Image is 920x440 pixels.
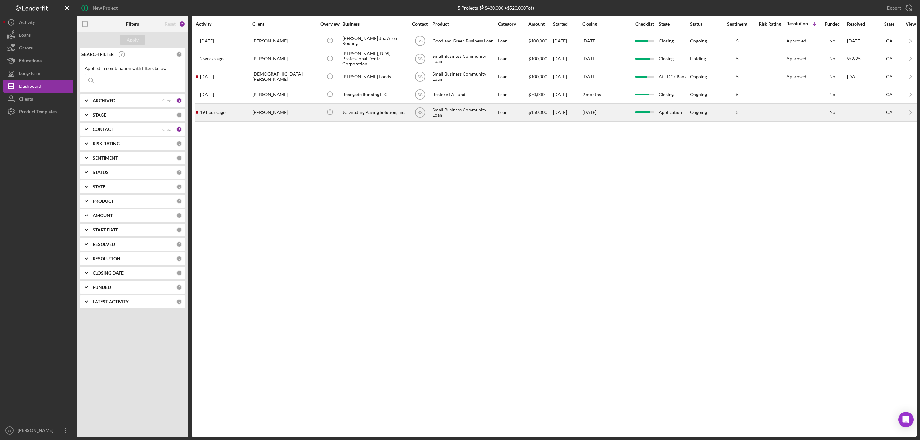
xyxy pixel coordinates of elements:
[342,33,406,49] div: [PERSON_NAME] dba Arete Roofing
[342,68,406,85] div: [PERSON_NAME] Foods
[162,127,173,132] div: Clear
[877,38,902,43] div: CA
[252,104,316,121] div: [PERSON_NAME]
[127,35,139,45] div: Apply
[877,56,902,61] div: CA
[553,104,582,121] div: [DATE]
[582,38,596,43] time: [DATE]
[498,50,528,67] div: Loan
[179,21,185,27] div: 2
[528,68,552,85] div: $100,000
[818,74,847,79] div: No
[19,80,41,94] div: Dashboard
[93,270,124,276] b: CLOSING DATE
[85,66,180,71] div: Applied in combination with filters below
[877,92,902,97] div: CA
[528,21,552,27] div: Amount
[528,50,552,67] div: $100,000
[3,16,73,29] button: Activity
[721,21,753,27] div: Sentiment
[433,21,496,27] div: Product
[93,170,109,175] b: STATUS
[93,199,114,204] b: PRODUCT
[786,56,806,61] div: Approved
[433,68,496,85] div: Small Business Community Loan
[433,33,496,49] div: Good and Green Business Loan
[659,104,689,121] div: Application
[877,110,902,115] div: CA
[176,213,182,218] div: 0
[659,86,689,103] div: Closing
[582,74,596,79] time: [DATE]
[19,29,31,43] div: Loans
[19,93,33,107] div: Clients
[818,56,847,61] div: No
[162,98,173,103] div: Clear
[528,110,547,115] span: $150,000
[553,68,582,85] div: [DATE]
[721,92,753,97] div: 5
[433,50,496,67] div: Small Business Community Loan
[3,105,73,118] button: Product Templates
[176,155,182,161] div: 0
[417,75,422,79] text: SS
[417,57,422,61] text: SS
[690,110,707,115] div: Ongoing
[3,42,73,54] a: Grants
[582,21,630,27] div: Closing
[903,21,919,27] div: View
[165,21,176,27] div: Reset
[77,2,124,14] button: New Project
[498,68,528,85] div: Loan
[176,98,182,103] div: 1
[3,93,73,105] button: Clients
[690,21,721,27] div: Status
[3,54,73,67] button: Educational
[16,424,57,438] div: [PERSON_NAME]
[176,256,182,262] div: 0
[252,50,316,67] div: [PERSON_NAME]
[721,74,753,79] div: 5
[498,33,528,49] div: Loan
[93,127,113,132] b: CONTACT
[200,56,224,61] time: 2025-09-11 15:19
[877,21,902,27] div: State
[417,110,422,115] text: SS
[93,184,105,189] b: STATE
[433,104,496,121] div: Small Business Community Loan
[3,67,73,80] button: Long-Term
[200,92,214,97] time: 2025-09-23 21:59
[690,92,707,97] div: Ongoing
[252,21,316,27] div: Client
[93,112,106,118] b: STAGE
[818,92,847,97] div: No
[3,424,73,437] button: SS[PERSON_NAME]
[847,33,876,49] div: [DATE]
[582,110,596,115] time: [DATE]
[818,21,847,27] div: Funded
[3,29,73,42] a: Loans
[342,104,406,121] div: JC Grading Paving Solution, Inc.
[93,299,129,304] b: LATEST ACTIVITY
[659,21,689,27] div: Stage
[847,21,876,27] div: Resolved
[19,54,43,69] div: Educational
[176,51,182,57] div: 0
[318,21,342,27] div: Overview
[417,93,422,97] text: SS
[93,98,115,103] b: ARCHIVED
[19,16,35,30] div: Activity
[553,86,582,103] div: [DATE]
[818,38,847,43] div: No
[200,74,214,79] time: 2025-07-16 18:46
[3,80,73,93] a: Dashboard
[252,33,316,49] div: [PERSON_NAME]
[93,141,120,146] b: RISK RATING
[176,184,182,190] div: 0
[19,67,40,81] div: Long-Term
[498,21,528,27] div: Category
[93,2,118,14] div: New Project
[659,68,689,85] div: At FDC/iBank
